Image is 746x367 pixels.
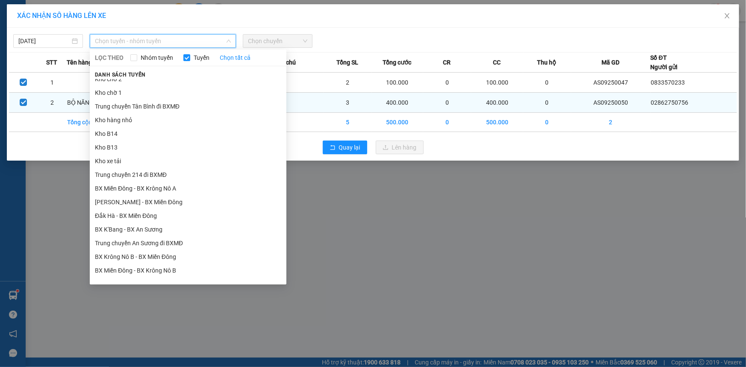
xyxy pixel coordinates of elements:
[90,86,286,100] li: Kho chờ 1
[90,195,286,209] li: [PERSON_NAME] - BX Miền Đông
[9,59,18,72] span: Nơi gửi:
[95,35,231,47] span: Chọn tuyến - nhóm tuyến
[220,53,251,62] a: Chọn tất cả
[324,73,372,93] td: 2
[90,141,286,154] li: Kho B13
[523,73,571,93] td: 0
[376,141,424,154] button: uploadLên hàng
[9,19,20,41] img: logo
[471,93,523,113] td: 400.000
[90,277,286,291] li: BX Cư Jút - BX Miền Đông
[90,236,286,250] li: Trung chuyển An Sương đi BXMĐ
[423,73,471,93] td: 0
[523,113,571,132] td: 0
[67,58,92,67] span: Tên hàng
[324,93,372,113] td: 3
[18,36,70,46] input: 11/09/2025
[423,113,471,132] td: 0
[17,12,106,20] span: XÁC NHẬN SỐ HÀNG LÊN XE
[29,51,99,58] strong: BIÊN NHẬN GỬI HÀNG HOÁ
[715,4,739,28] button: Close
[65,59,79,72] span: Nơi nhận:
[90,223,286,236] li: BX K'Bang - BX An Sương
[372,93,423,113] td: 400.000
[471,113,523,132] td: 500.000
[493,58,501,67] span: CC
[571,73,651,93] td: AS09250047
[323,141,367,154] button: rollbackQuay lại
[651,99,689,106] span: 02862750756
[471,73,523,93] td: 100.000
[383,58,412,67] span: Tổng cước
[38,93,66,113] td: 2
[46,58,57,67] span: STT
[90,264,286,277] li: BX Miền Đông - BX Krông Nô B
[226,38,231,44] span: down
[90,250,286,264] li: BX Krông Nô B - BX Miền Đông
[90,127,286,141] li: Kho B14
[137,53,177,62] span: Nhóm tuyến
[67,93,119,113] td: BỘ NĂNG LƯỢNG
[330,144,336,151] span: rollback
[86,32,121,38] span: BD09250189
[423,93,471,113] td: 0
[336,58,358,67] span: Tổng SL
[443,58,451,67] span: CR
[95,53,124,62] span: LỌC THEO
[324,113,372,132] td: 5
[90,113,286,127] li: Kho hàng nhỏ
[90,168,286,182] li: Trung chuyển 214 đi BXMĐ
[372,73,423,93] td: 100.000
[81,38,121,45] span: 19:07:44 [DATE]
[372,113,423,132] td: 500.000
[276,73,324,93] td: t
[29,60,58,65] span: PV Bình Dương
[90,71,151,79] span: Danh sách tuyến
[90,100,286,113] li: Trung chuyển Tân Bình đi BXMĐ
[90,209,286,223] li: Đắk Hà - BX Miền Đông
[67,113,119,132] td: Tổng cộng
[248,35,307,47] span: Chọn chuyến
[651,79,685,86] span: 0833570233
[22,14,69,46] strong: CÔNG TY TNHH [GEOGRAPHIC_DATA] 214 QL13 - P.26 - Q.BÌNH THẠNH - TP HCM 1900888606
[523,93,571,113] td: 0
[651,53,678,72] div: Số ĐT Người gửi
[86,60,119,69] span: PV [PERSON_NAME]
[339,143,360,152] span: Quay lại
[724,12,731,19] span: close
[190,53,213,62] span: Tuyến
[537,58,557,67] span: Thu hộ
[90,72,286,86] li: Kho chờ 2
[38,73,66,93] td: 1
[571,113,651,132] td: 2
[90,182,286,195] li: BX Miền Đông - BX Krông Nô A
[602,58,619,67] span: Mã GD
[571,93,651,113] td: AS09250050
[276,93,324,113] td: T
[90,154,286,168] li: Kho xe tải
